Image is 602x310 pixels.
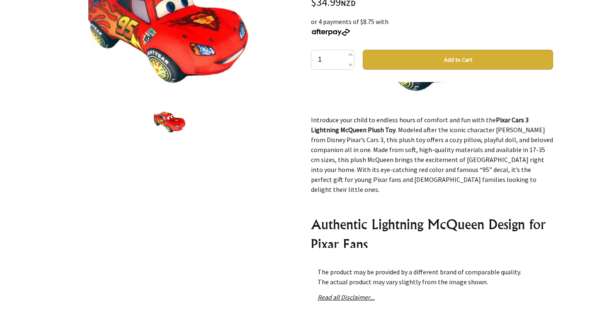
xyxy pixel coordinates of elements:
button: Add to Cart [363,50,553,70]
p: The product may be provided by a different brand of comparable quality. The actual product may va... [318,267,546,287]
a: Read all Disclaimer... [318,293,375,301]
img: 17-35cm Pixar Cars 3 Toys Lightning McQueen [154,103,186,134]
img: Afterpay [311,29,351,36]
p: Introduce your child to endless hours of comfort and fun with the . Modeled after the iconic char... [311,115,553,194]
h2: Authentic Lightning McQueen Design for Pixar Fans [311,214,553,254]
div: or 4 payments of $8.75 with [311,17,553,36]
